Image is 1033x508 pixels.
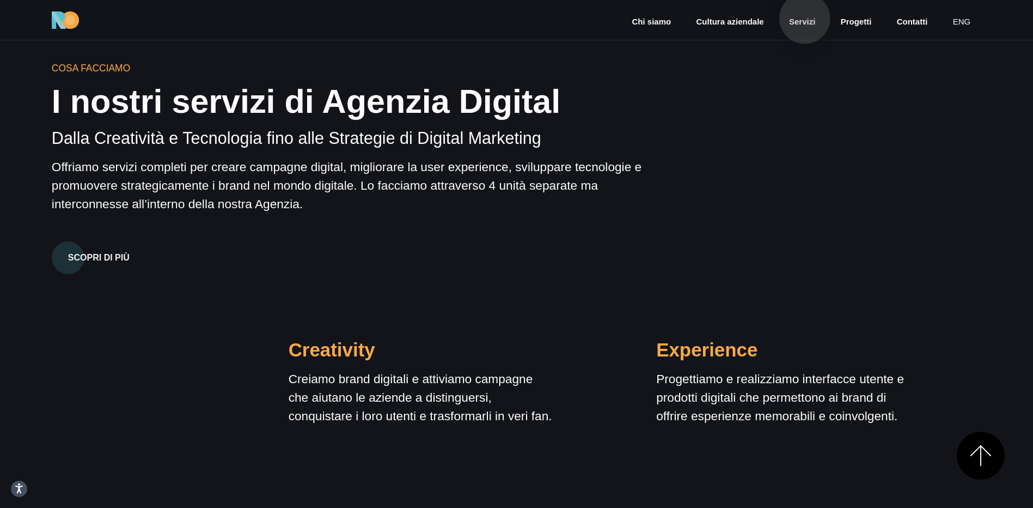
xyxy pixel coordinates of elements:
a: Progetti [840,16,873,28]
a: eng [952,16,972,28]
a: Contatti [896,16,929,28]
p: Offriamo servizi completi per creare campagne digital, migliorare la user experience, sviluppare ... [52,158,666,213]
a: Chi siamo [631,16,672,28]
a: Scopri di più [52,227,146,274]
h6: Cosa Facciamo [52,61,666,75]
p: Dalla Creatività e Tecnologia fino alle Strategie di Digital Marketing [52,128,666,148]
button: Scopri di più [52,241,146,274]
h3: Creativity [289,341,552,360]
p: Creiamo brand digitali e attiviamo campagne che aiutano le aziende a distinguersi, conquistare i ... [289,370,552,425]
img: Ride On Agency Logo [52,11,79,29]
p: Progettiamo e realizziamo interfacce utente e prodotti digitali che permettono ai brand di offrir... [656,370,920,425]
h3: Experience [656,341,920,360]
h2: I nostri servizi di Agenzia Digital [52,85,666,118]
a: Servizi [788,16,816,28]
a: Cultura aziendale [695,16,765,28]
